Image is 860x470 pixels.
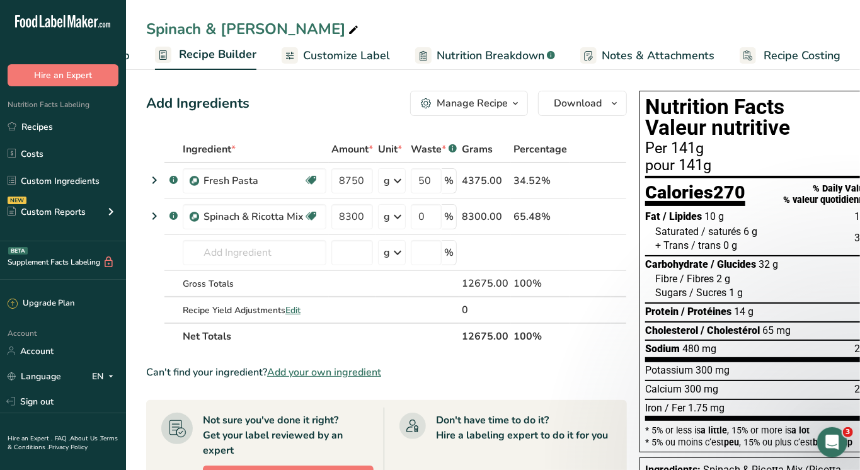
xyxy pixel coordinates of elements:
img: Sub Recipe [190,212,199,222]
span: 0 g [723,239,737,251]
span: 32 g [759,258,778,270]
a: About Us . [70,434,100,443]
span: 10 g [704,210,724,222]
span: Saturated [655,226,699,238]
span: beaucoup [813,437,852,447]
div: g [384,209,390,224]
span: Calcium [645,383,682,395]
div: Waste [411,142,457,157]
span: Add your own ingredient [267,365,381,380]
div: 34.52% [513,173,567,188]
a: Notes & Attachments [580,42,714,70]
a: Hire an Expert . [8,434,52,443]
div: Not sure you've done it right? Get your label reviewed by an expert [203,413,374,458]
div: BETA [8,247,28,255]
span: 6 g [743,226,757,238]
span: / trans [691,239,721,251]
span: / saturés [701,226,741,238]
span: 480 mg [682,343,716,355]
div: 4375.00 [462,173,508,188]
th: 100% [511,323,570,349]
th: Net Totals [180,323,459,349]
span: 2 g [716,273,730,285]
span: Protein [645,306,679,318]
span: Iron [645,402,662,414]
span: Edit [285,304,301,316]
div: Recipe Yield Adjustments [183,304,326,317]
span: Fat [645,210,660,222]
span: Cholesterol [645,324,698,336]
span: / Fer [665,402,685,414]
img: Sub Recipe [190,176,199,186]
span: + Trans [655,239,689,251]
span: Amount [331,142,373,157]
span: Sugars [655,287,687,299]
span: / Glucides [711,258,756,270]
div: NEW [8,197,26,204]
span: 1 g [729,287,743,299]
span: 3 [843,427,853,437]
a: Recipe Costing [740,42,840,70]
div: 100% [513,276,567,291]
div: Custom Reports [8,205,86,219]
span: Grams [462,142,493,157]
span: / Sucres [689,287,726,299]
span: Unit [378,142,402,157]
iframe: Intercom live chat [817,427,847,457]
div: 8300.00 [462,209,508,224]
span: / Lipides [663,210,702,222]
button: Download [538,91,627,116]
th: 12675.00 [459,323,511,349]
div: Spinach & Ricotta Mix [204,209,304,224]
div: 65.48% [513,209,567,224]
button: Hire an Expert [8,64,118,86]
span: Download [554,96,602,111]
div: Manage Recipe [437,96,508,111]
span: peu [724,437,739,447]
span: Recipe Builder [179,46,256,63]
span: / Fibres [680,273,714,285]
span: Percentage [513,142,567,157]
div: Don't have time to do it? Hire a labeling expert to do it for you [436,413,608,443]
button: Manage Recipe [410,91,528,116]
span: 300 mg [684,383,718,395]
div: 0 [462,302,508,318]
div: g [384,173,390,188]
div: Spinach & [PERSON_NAME] [146,18,361,40]
div: Can't find your ingredient? [146,365,627,380]
div: g [384,245,390,260]
div: Gross Totals [183,277,326,290]
a: Language [8,365,61,387]
span: Ingredient [183,142,236,157]
span: Notes & Attachments [602,47,714,64]
a: Recipe Builder [155,40,256,71]
a: Terms & Conditions . [8,434,118,452]
span: Recipe Costing [764,47,840,64]
span: Carbohydrate [645,258,708,270]
span: Potassium [645,364,693,376]
input: Add Ingredient [183,240,326,265]
div: Fresh Pasta [204,173,304,188]
span: 270 [713,181,745,203]
div: Add Ingredients [146,93,249,114]
span: 1.75 mg [688,402,725,414]
div: Upgrade Plan [8,297,74,310]
a: Nutrition Breakdown [415,42,555,70]
a: Customize Label [282,42,390,70]
span: / Cholestérol [701,324,760,336]
div: 12675.00 [462,276,508,291]
span: Customize Label [303,47,390,64]
span: 65 mg [762,324,791,336]
div: EN [92,369,118,384]
span: a little [701,425,727,435]
span: a lot [791,425,810,435]
span: Fibre [655,273,677,285]
a: FAQ . [55,434,70,443]
span: / Protéines [681,306,731,318]
span: 14 g [734,306,754,318]
span: Sodium [645,343,680,355]
a: Privacy Policy [49,443,88,452]
span: 300 mg [696,364,730,376]
span: Nutrition Breakdown [437,47,544,64]
div: Calories [645,183,745,207]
